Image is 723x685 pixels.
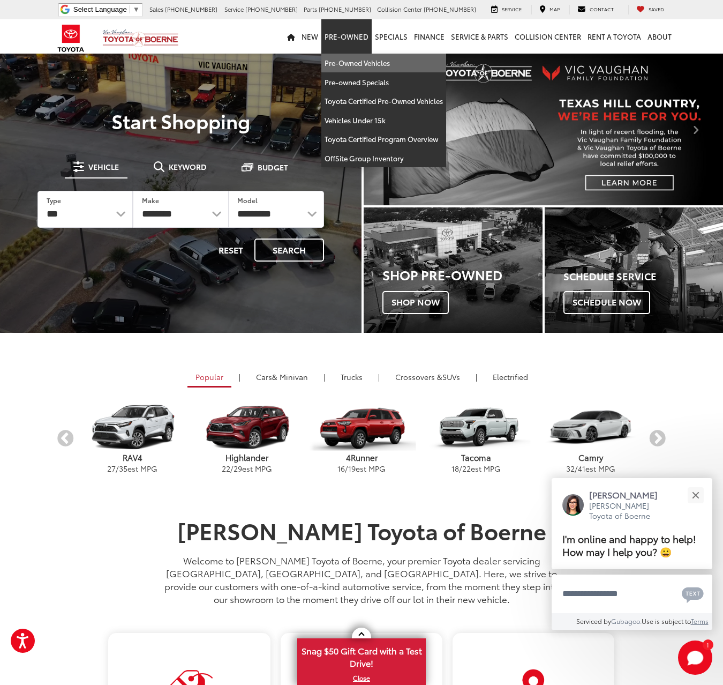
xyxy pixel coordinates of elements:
img: Disaster Relief in Texas [364,54,723,205]
p: 4Runner [304,452,419,463]
p: Highlander [190,452,304,463]
button: Search [254,239,324,262]
section: Carousel section with vehicle pictures - may contain disclaimers. [364,54,723,205]
p: [PERSON_NAME] [589,489,668,501]
p: / est MPG [190,463,304,474]
a: Pre-Owned [321,19,372,54]
a: Shop Pre-Owned Shop Now [364,207,543,332]
a: Map [531,5,568,14]
span: Budget [258,163,288,171]
li: | [236,371,243,382]
a: Popular [187,368,231,388]
p: [PERSON_NAME] Toyota of Boerne [589,501,668,522]
a: My Saved Vehicles [628,5,672,14]
span: Collision Center [377,5,422,13]
h1: [PERSON_NAME] Toyota of Boerne [161,518,562,542]
a: Toyota Certified Program Overview [321,130,446,149]
img: Toyota 4Runner [307,404,416,450]
label: Model [237,196,258,205]
span: 18 [451,463,459,474]
span: 22 [462,463,471,474]
a: SUVs [387,368,468,386]
span: Schedule Now [563,291,650,314]
li: | [473,371,480,382]
aside: carousel [56,395,667,483]
a: New [298,19,321,54]
p: / est MPG [419,463,533,474]
span: 29 [234,463,242,474]
span: Crossovers & [395,371,442,382]
span: 19 [348,463,356,474]
span: Select Language [73,5,127,13]
a: Home [284,19,298,54]
span: Sales [149,5,163,13]
span: 41 [578,463,585,474]
a: Select Language​ [73,5,140,13]
button: Close [684,483,707,507]
a: Cars [248,368,316,386]
span: ▼ [133,5,140,13]
a: Toyota Certified Pre-Owned Vehicles [321,92,446,111]
a: OffSite Group Inventory [321,149,446,168]
span: [PHONE_NUMBER] [165,5,217,13]
span: Map [549,5,560,12]
p: / est MPG [75,463,190,474]
span: & Minivan [272,371,308,382]
a: Service [483,5,530,14]
span: Shop Now [382,291,449,314]
button: Toggle Chat Window [678,641,712,675]
a: Contact [569,5,622,14]
a: Specials [372,19,411,54]
span: 27 [107,463,116,474]
span: 22 [222,463,230,474]
img: Toyota RAV4 [78,404,186,451]
label: Make [142,196,159,205]
span: Snag $50 Gift Card with a Test Drive! [298,639,425,672]
a: Finance [411,19,448,54]
p: Camry [533,452,648,463]
span: Use is subject to [642,616,691,626]
label: Type [47,196,61,205]
button: Reset [209,239,252,262]
span: Keyword [169,163,207,170]
a: Collision Center [511,19,584,54]
a: Pre-owned Specials [321,73,446,92]
li: | [321,371,328,382]
a: Pre-Owned Vehicles [321,54,446,73]
span: Serviced by [576,616,611,626]
img: Toyota Highlander [192,404,301,451]
a: Vehicles Under 15k [321,111,446,130]
span: Saved [649,5,664,12]
button: Chat with SMS [679,582,707,606]
span: 1 [706,642,709,647]
textarea: Type your message [552,575,712,613]
p: Start Shopping [22,110,339,131]
p: RAV4 [75,452,190,463]
p: / est MPG [533,463,648,474]
img: Vic Vaughan Toyota of Boerne [102,29,179,48]
div: Close[PERSON_NAME][PERSON_NAME] Toyota of BoerneI'm online and happy to help! How may I help you?... [552,478,712,630]
a: Trucks [333,368,371,386]
svg: Start Chat [678,641,712,675]
img: Toyota [51,21,91,56]
span: 16 [337,463,345,474]
img: Toyota Tacoma [421,404,530,451]
a: Service & Parts: Opens in a new tab [448,19,511,54]
a: Gubagoo. [611,616,642,626]
div: Toyota [364,207,543,332]
span: Service [224,5,244,13]
svg: Text [682,586,704,603]
li: | [375,371,382,382]
button: Previous [56,429,75,448]
span: 32 [566,463,575,474]
button: Click to view next picture. [669,75,723,184]
span: I'm online and happy to help! How may I help you? 😀 [562,531,696,559]
span: [PHONE_NUMBER] [245,5,298,13]
a: Terms [691,616,709,626]
span: 35 [119,463,127,474]
a: Electrified [485,368,536,386]
button: Next [648,429,667,448]
p: / est MPG [304,463,419,474]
